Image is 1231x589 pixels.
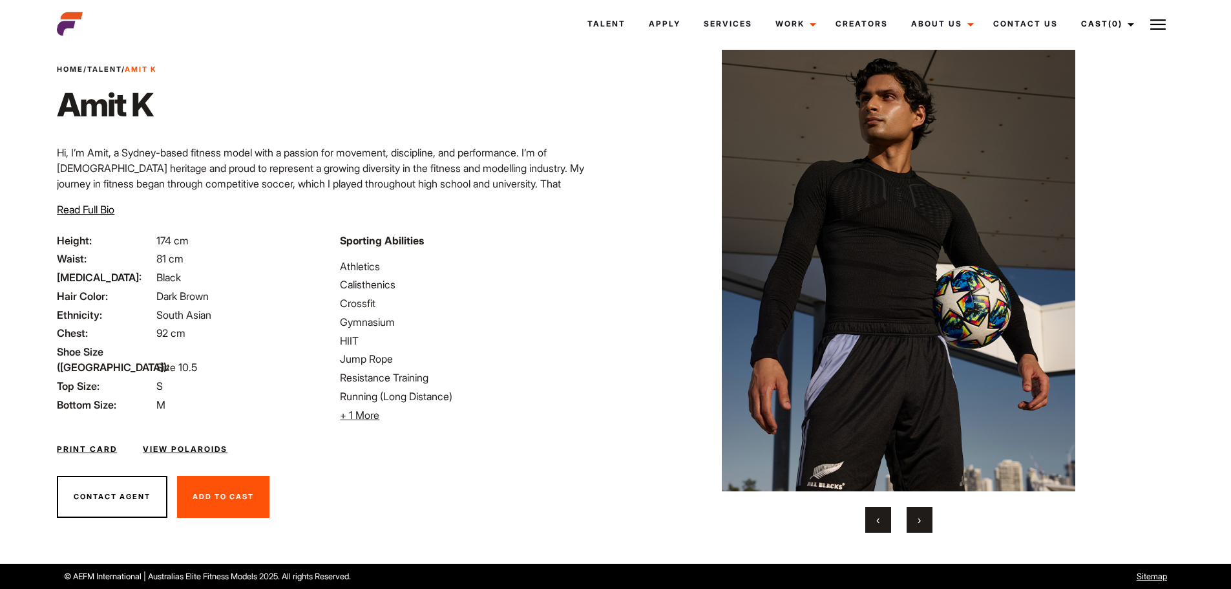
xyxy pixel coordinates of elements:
[125,65,157,74] strong: Amit K
[57,11,83,37] img: cropped-aefm-brand-fav-22-square.png
[57,65,83,74] a: Home
[57,203,114,216] span: Read Full Bio
[156,290,209,303] span: Dark Brown
[156,398,165,411] span: M
[156,380,163,392] span: S
[1137,572,1167,581] a: Sitemap
[340,234,424,247] strong: Sporting Abilities
[57,344,154,375] span: Shoe Size ([GEOGRAPHIC_DATA]):
[57,476,167,519] button: Contact Agent
[576,6,637,41] a: Talent
[143,444,227,455] a: View Polaroids
[764,6,824,41] a: Work
[340,314,607,330] li: Gymnasium
[900,6,982,41] a: About Us
[57,288,154,304] span: Hair Color:
[57,444,117,455] a: Print Card
[87,65,121,74] a: Talent
[57,64,157,75] span: / /
[156,361,197,374] span: Size 10.5
[876,513,879,526] span: Previous
[57,145,607,207] p: Hi, I’m Amit, a Sydney-based fitness model with a passion for movement, discipline, and performan...
[340,295,607,311] li: Crossfit
[57,397,154,412] span: Bottom Size:
[637,6,692,41] a: Apply
[340,351,607,367] li: Jump Rope
[1069,6,1142,41] a: Cast(0)
[692,6,764,41] a: Services
[156,234,189,247] span: 174 cm
[57,251,154,266] span: Waist:
[340,370,607,385] li: Resistance Training
[57,85,157,124] h1: Amit K
[1150,17,1166,32] img: Burger icon
[57,325,154,341] span: Chest:
[982,6,1069,41] a: Contact Us
[340,259,607,274] li: Athletics
[1108,19,1122,28] span: (0)
[340,409,379,422] span: + 1 More
[156,327,185,339] span: 92 cm
[156,271,181,284] span: Black
[177,476,269,519] button: Add To Cast
[340,389,607,404] li: Running (Long Distance)
[57,307,154,323] span: Ethnicity:
[156,252,184,265] span: 81 cm
[340,333,607,348] li: HIIT
[918,513,921,526] span: Next
[340,277,607,292] li: Calisthenics
[57,202,114,217] button: Read Full Bio
[57,270,154,285] span: [MEDICAL_DATA]:
[156,308,211,321] span: South Asian
[824,6,900,41] a: Creators
[57,378,154,394] span: Top Size:
[57,233,154,248] span: Height:
[64,570,700,583] p: © AEFM International | Australias Elite Fitness Models 2025. All rights Reserved.
[193,492,254,501] span: Add To Cast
